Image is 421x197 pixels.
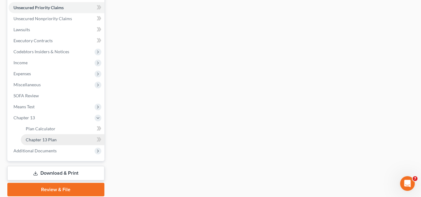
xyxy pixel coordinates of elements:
[7,183,104,196] a: Review & File
[9,35,104,46] a: Executory Contracts
[82,141,122,165] button: Help
[12,43,110,54] p: Hi there!
[21,134,104,145] a: Chapter 13 Plan
[13,82,41,87] span: Miscellaneous
[13,115,35,120] span: Chapter 13
[89,10,101,22] img: Profile image for Lindsey
[12,54,110,64] p: How can we help?
[13,60,28,65] span: Income
[13,104,50,110] span: Search for help
[9,13,104,24] a: Unsecured Nonpriority Claims
[13,27,30,32] span: Lawsuits
[13,148,57,153] span: Additional Documents
[97,156,107,160] span: Help
[13,93,39,98] span: SOFA Review
[400,176,415,191] iframe: Intercom live chat
[13,49,69,54] span: Codebtors Insiders & Notices
[26,137,57,142] span: Chapter 13 Plan
[26,126,55,131] span: Plan Calculator
[9,116,114,133] div: Statement of Financial Affairs - Payments Made in the Last 90 days
[41,141,81,165] button: Messages
[13,136,103,142] div: Attorney's Disclosure of Compensation
[13,71,31,76] span: Expenses
[13,104,35,109] span: Means Test
[9,133,114,145] div: Attorney's Disclosure of Compensation
[13,77,102,84] div: Send us a message
[9,2,104,13] a: Unsecured Priority Claims
[7,166,104,180] a: Download & Print
[13,118,103,131] div: Statement of Financial Affairs - Payments Made in the Last 90 days
[66,10,78,22] img: Profile image for Emma
[6,72,116,95] div: Send us a messageWe typically reply in a few hours
[9,101,114,113] button: Search for help
[9,24,104,35] a: Lawsuits
[13,156,27,160] span: Home
[13,5,64,10] span: Unsecured Priority Claims
[13,38,53,43] span: Executory Contracts
[51,156,72,160] span: Messages
[77,10,89,22] img: Profile image for James
[9,90,104,101] a: SOFA Review
[13,16,72,21] span: Unsecured Nonpriority Claims
[105,10,116,21] div: Close
[413,176,418,181] span: 7
[21,123,104,134] a: Plan Calculator
[12,13,53,20] img: logo
[13,84,102,90] div: We typically reply in a few hours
